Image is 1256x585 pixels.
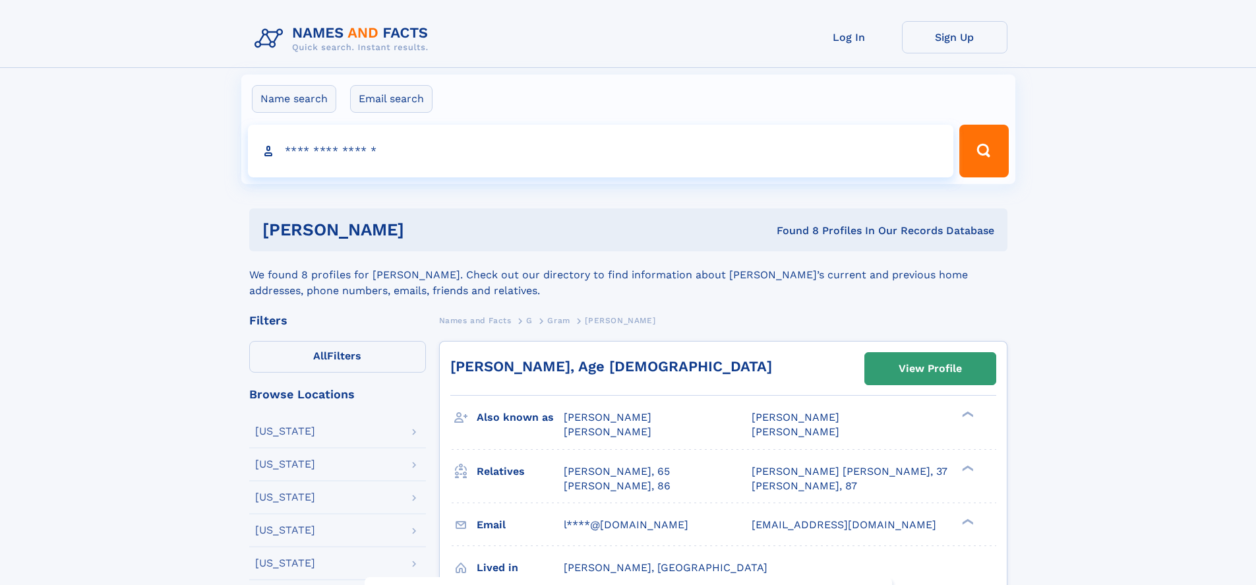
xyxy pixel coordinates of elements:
div: We found 8 profiles for [PERSON_NAME]. Check out our directory to find information about [PERSON_... [249,251,1007,299]
input: search input [248,125,954,177]
span: G [526,316,533,325]
span: [PERSON_NAME] [752,425,839,438]
label: Email search [350,85,433,113]
a: [PERSON_NAME], Age [DEMOGRAPHIC_DATA] [450,358,772,375]
div: [US_STATE] [255,459,315,470]
a: G [526,312,533,328]
a: Gram [547,312,570,328]
div: [US_STATE] [255,525,315,536]
span: [PERSON_NAME] [752,411,839,423]
a: [PERSON_NAME], 86 [564,479,671,493]
div: [US_STATE] [255,426,315,437]
a: Sign Up [902,21,1007,53]
a: Log In [796,21,902,53]
h3: Email [477,514,564,536]
label: Name search [252,85,336,113]
div: [US_STATE] [255,558,315,569]
a: View Profile [865,353,996,385]
div: Filters [249,315,426,326]
span: [PERSON_NAME] [564,411,651,423]
div: [US_STATE] [255,492,315,503]
h3: Relatives [477,460,564,483]
span: [PERSON_NAME] [564,425,651,438]
h3: Lived in [477,557,564,579]
div: Found 8 Profiles In Our Records Database [590,224,994,238]
h3: Also known as [477,406,564,429]
div: View Profile [899,354,962,384]
div: ❯ [959,464,974,472]
span: [EMAIL_ADDRESS][DOMAIN_NAME] [752,518,936,531]
a: [PERSON_NAME], 65 [564,464,670,479]
button: Search Button [959,125,1008,177]
span: Gram [547,316,570,325]
img: Logo Names and Facts [249,21,439,57]
label: Filters [249,341,426,373]
a: Names and Facts [439,312,512,328]
div: Browse Locations [249,388,426,400]
div: ❯ [959,517,974,526]
span: [PERSON_NAME] [585,316,655,325]
a: [PERSON_NAME], 87 [752,479,857,493]
h1: [PERSON_NAME] [262,222,591,238]
a: [PERSON_NAME] [PERSON_NAME], 37 [752,464,947,479]
span: All [313,350,327,362]
span: [PERSON_NAME], [GEOGRAPHIC_DATA] [564,561,767,574]
div: ❯ [959,410,974,419]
